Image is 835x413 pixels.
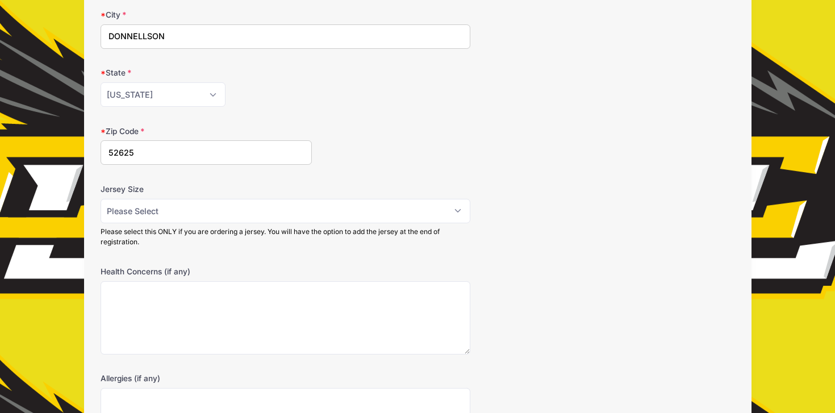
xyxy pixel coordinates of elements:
[101,140,312,165] input: xxxxx
[101,9,312,20] label: City
[101,266,312,277] label: Health Concerns (if any)
[101,373,312,384] label: Allergies (if any)
[101,67,312,78] label: State
[101,126,312,137] label: Zip Code
[101,227,470,247] div: Please select this ONLY if you are ordering a jersey. You will have the option to add the jersey ...
[101,183,312,195] label: Jersey Size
